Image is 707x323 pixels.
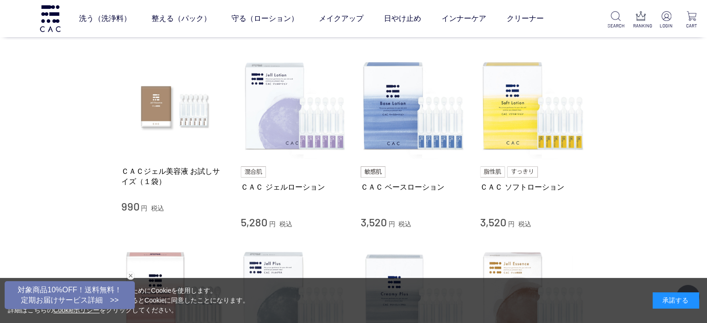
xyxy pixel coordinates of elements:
[151,204,164,212] span: 税込
[361,182,467,192] a: ＣＡＣ ベースローション
[442,6,486,32] a: インナーケア
[231,6,298,32] a: 守る（ローション）
[633,22,649,29] p: RANKING
[653,292,699,309] div: 承諾する
[480,182,586,192] a: ＣＡＣ ソフトローション
[480,53,586,159] img: ＣＡＣ ソフトローション
[121,53,227,159] img: ＣＡＣジェル美容液 お試しサイズ（１袋）
[121,166,227,186] a: ＣＡＣジェル美容液 お試しサイズ（１袋）
[608,11,624,29] a: SEARCH
[269,220,276,228] span: 円
[241,53,347,159] img: ＣＡＣ ジェルローション
[384,6,421,32] a: 日やけ止め
[39,5,62,32] img: logo
[658,11,674,29] a: LOGIN
[508,220,515,228] span: 円
[121,199,139,213] span: 990
[388,220,395,228] span: 円
[241,182,347,192] a: ＣＡＣ ジェルローション
[683,22,700,29] p: CART
[507,6,544,32] a: クリーナー
[319,6,363,32] a: メイクアップ
[480,215,506,229] span: 3,520
[518,220,531,228] span: 税込
[152,6,211,32] a: 整える（パック）
[361,166,386,178] img: 敏感肌
[79,6,131,32] a: 洗う（洗浄料）
[241,166,266,178] img: 混合肌
[633,11,649,29] a: RANKING
[361,53,467,159] img: ＣＡＣ ベースローション
[398,220,411,228] span: 税込
[480,166,505,178] img: 脂性肌
[141,204,147,212] span: 円
[279,220,292,228] span: 税込
[683,11,700,29] a: CART
[361,215,387,229] span: 3,520
[608,22,624,29] p: SEARCH
[658,22,674,29] p: LOGIN
[507,166,538,178] img: すっきり
[241,215,267,229] span: 5,280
